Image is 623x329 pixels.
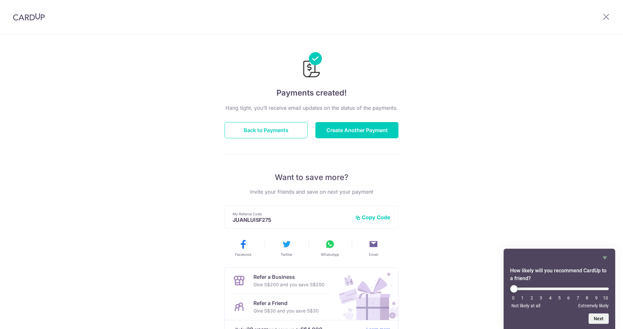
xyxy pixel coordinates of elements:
div: How likely will you recommend CardUp to a friend? Select an option from 0 to 10, with 0 being Not... [510,285,609,308]
button: WhatsApp [311,239,349,257]
button: Facebook [224,239,262,257]
li: 9 [593,295,600,301]
span: Email [369,252,378,257]
p: JUANLUISF275 [233,217,350,223]
button: Hide survey [601,254,609,262]
span: Not likely at all [511,303,540,308]
li: 1 [519,295,526,301]
img: Payments [301,52,322,79]
li: 10 [602,295,609,301]
button: Email [354,239,393,257]
div: How likely will you recommend CardUp to a friend? Select an option from 0 to 10, with 0 being Not... [510,254,609,324]
span: Facebook [235,252,251,257]
li: 6 [565,295,572,301]
button: Back to Payments [225,122,308,138]
button: Twitter [267,239,306,257]
img: CardUp [13,13,45,21]
h4: Payments created! [225,87,398,99]
p: Give S$200 and you save S$200 [253,281,324,289]
li: 4 [547,295,554,301]
p: Give S$30 and you save S$30 [253,307,319,315]
h2: How likely will you recommend CardUp to a friend? Select an option from 0 to 10, with 0 being Not... [510,267,609,282]
span: WhatsApp [321,252,339,257]
button: Copy Code [355,214,390,221]
p: My Referral Code [233,211,350,217]
li: 3 [538,295,544,301]
button: Create Another Payment [315,122,398,138]
p: Refer a Business [253,273,324,281]
li: 7 [575,295,581,301]
img: Refer [333,268,398,320]
p: Want to save more? [225,172,398,183]
li: 8 [584,295,590,301]
p: Invite your friends and save on next your payment [225,188,398,196]
li: 2 [529,295,535,301]
span: Twitter [281,252,292,257]
li: 5 [556,295,563,301]
button: Next question [589,313,609,324]
p: Hang tight, you’ll receive email updates on the status of the payments. [225,104,398,112]
p: Refer a Friend [253,299,319,307]
span: Extremely likely [578,303,609,308]
li: 0 [510,295,517,301]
